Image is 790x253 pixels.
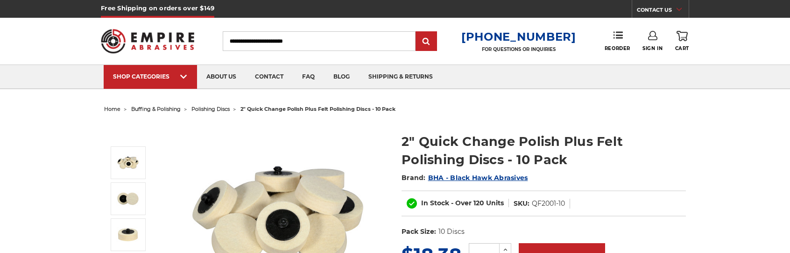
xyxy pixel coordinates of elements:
span: Units [486,199,504,207]
img: 2 inch polish plus buffing disc [116,187,140,210]
a: blog [324,65,359,89]
a: contact [246,65,293,89]
a: home [104,106,120,112]
span: Brand: [402,173,426,182]
img: 2 inch quick change roloc polishing disc [116,223,140,246]
img: 2" Roloc Polishing Felt Discs [116,151,140,174]
a: Cart [675,31,689,51]
dd: QF2001-10 [532,199,565,209]
dt: SKU: [514,199,529,209]
span: Sign In [642,45,663,51]
span: Reorder [605,45,630,51]
h1: 2" Quick Change Polish Plus Felt Polishing Discs - 10 Pack [402,132,686,169]
span: In Stock [421,199,449,207]
a: buffing & polishing [131,106,181,112]
img: Empire Abrasives [101,23,194,59]
a: about us [197,65,246,89]
dd: 10 Discs [438,227,465,237]
span: - Over [451,199,472,207]
a: shipping & returns [359,65,442,89]
a: polishing discs [191,106,230,112]
div: SHOP CATEGORIES [113,73,188,80]
a: [PHONE_NUMBER] [461,30,576,43]
dt: Pack Size: [402,227,436,237]
span: 120 [473,199,484,207]
span: 2" quick change polish plus felt polishing discs - 10 pack [240,106,395,112]
a: BHA - Black Hawk Abrasives [428,173,528,182]
p: FOR QUESTIONS OR INQUIRIES [461,46,576,52]
a: Reorder [605,31,630,51]
input: Submit [417,32,436,51]
a: CONTACT US [637,5,689,18]
a: faq [293,65,324,89]
span: Cart [675,45,689,51]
